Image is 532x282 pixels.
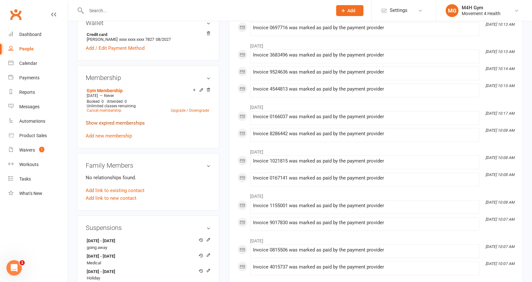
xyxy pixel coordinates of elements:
[253,175,476,181] div: Invoice 0167141 was marked as paid by the payment provider
[462,5,501,11] div: M4H Gym
[107,99,127,104] span: Attended: 0
[86,162,211,169] h3: Family Members
[485,200,514,205] i: [DATE] 10:08 AM
[485,111,514,116] i: [DATE] 10:17 AM
[86,120,145,126] a: Show expired memberships
[6,260,22,276] iframe: Intercom live chat
[19,133,47,138] div: Product Sales
[39,147,44,152] span: 1
[86,187,144,194] a: Add link to existing contact
[253,25,476,31] div: Invoice 0697716 was marked as paid by the payment provider
[85,93,211,98] div: —
[87,32,207,37] strong: Credit card
[19,90,35,95] div: Reports
[156,37,171,42] span: 08/2027
[253,220,476,225] div: Invoice 9017830 was marked as paid by the payment provider
[19,46,34,51] div: People
[19,119,45,124] div: Automations
[87,269,207,275] strong: [DATE] - [DATE]
[485,244,514,249] i: [DATE] 10:07 AM
[253,158,476,164] div: Invoice 1021815 was marked as paid by the payment provider
[253,69,476,75] div: Invoice 9524636 was marked as paid by the payment provider
[19,191,42,196] div: What's New
[8,157,68,172] a: Workouts
[253,247,476,253] div: Invoice 0815506 was marked as paid by the payment provider
[19,75,39,80] div: Payments
[87,108,121,113] a: Cancel membership
[485,66,514,71] i: [DATE] 10:14 AM
[485,49,514,54] i: [DATE] 10:13 AM
[253,86,476,92] div: Invoice 4544813 was marked as paid by the payment provider
[253,52,476,58] div: Invoice 3683496 was marked as paid by the payment provider
[86,133,132,139] a: Add new membership
[253,131,476,137] div: Invoice 8286442 was marked as paid by the payment provider
[8,56,68,71] a: Calendar
[8,27,68,42] a: Dashboard
[86,224,211,231] h3: Suspensions
[485,155,514,160] i: [DATE] 10:08 AM
[8,143,68,157] a: Waivers 1
[8,6,24,22] a: Clubworx
[237,39,515,49] li: [DATE]
[87,253,207,260] strong: [DATE] - [DATE]
[86,236,211,252] li: going away
[19,61,37,66] div: Calendar
[20,260,25,265] span: 1
[347,8,355,13] span: Add
[8,71,68,85] a: Payments
[87,93,98,98] span: [DATE]
[86,31,211,43] li: [PERSON_NAME]
[19,162,39,167] div: Workouts
[485,22,514,27] i: [DATE] 10:13 AM
[237,101,515,111] li: [DATE]
[485,261,514,266] i: [DATE] 10:07 AM
[87,238,207,244] strong: [DATE] - [DATE]
[86,174,211,181] p: No relationships found.
[104,93,114,98] span: Never
[237,189,515,200] li: [DATE]
[8,100,68,114] a: Messages
[86,74,211,81] h3: Membership
[446,4,458,17] div: MG
[8,186,68,201] a: What's New
[119,37,154,42] span: xxxx xxxx xxxx 7827
[86,19,211,26] h3: Wallet
[485,217,514,222] i: [DATE] 10:07 AM
[8,42,68,56] a: People
[19,176,31,181] div: Tasks
[462,11,501,16] div: Movement 4 Health
[87,88,123,93] a: Gym Membership
[171,108,209,113] a: Upgrade / Downgrade
[8,172,68,186] a: Tasks
[19,147,35,153] div: Waivers
[8,128,68,143] a: Product Sales
[237,145,515,155] li: [DATE]
[19,32,41,37] div: Dashboard
[253,203,476,208] div: Invoice 1155001 was marked as paid by the payment provider
[8,85,68,100] a: Reports
[86,44,144,52] a: Add / Edit Payment Method
[253,114,476,119] div: Invoice 0166037 was marked as paid by the payment provider
[237,234,515,244] li: [DATE]
[87,99,104,104] span: Booked: 0
[8,114,68,128] a: Automations
[485,128,514,133] i: [DATE] 10:08 AM
[19,104,39,109] div: Messages
[390,3,407,18] span: Settings
[485,84,514,88] i: [DATE] 10:15 AM
[86,251,211,267] li: Medical
[86,194,136,202] a: Add link to new contact
[336,5,363,16] button: Add
[253,264,476,270] div: Invoice 4015737 was marked as paid by the payment provider
[485,172,514,177] i: [DATE] 10:08 AM
[84,6,328,15] input: Search...
[87,104,136,108] span: Unlimited classes remaining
